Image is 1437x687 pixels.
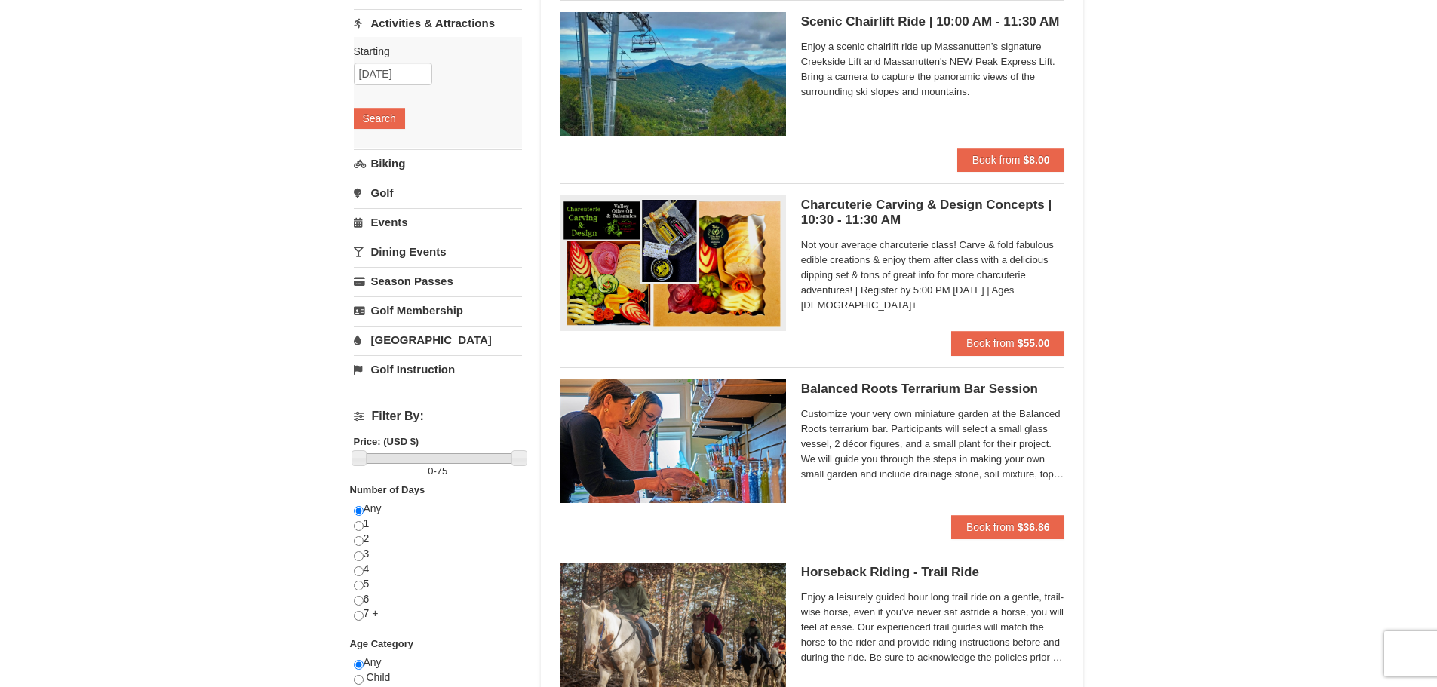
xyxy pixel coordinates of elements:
label: Starting [354,44,511,59]
strong: $8.00 [1023,154,1049,166]
strong: Number of Days [350,484,425,495]
h5: Balanced Roots Terrarium Bar Session [801,382,1065,397]
a: Events [354,208,522,236]
button: Book from $55.00 [951,331,1065,355]
button: Search [354,108,405,129]
a: Biking [354,149,522,177]
strong: $36.86 [1018,521,1050,533]
h5: Charcuterie Carving & Design Concepts | 10:30 - 11:30 AM [801,198,1065,228]
div: Any 1 2 3 4 5 6 7 + [354,501,522,636]
img: 24896431-1-a2e2611b.jpg [560,12,786,136]
a: [GEOGRAPHIC_DATA] [354,326,522,354]
h5: Scenic Chairlift Ride | 10:00 AM - 11:30 AM [801,14,1065,29]
span: 75 [437,465,447,477]
h4: Filter By: [354,409,522,423]
label: - [354,464,522,479]
a: Season Passes [354,267,522,295]
span: Customize your very own miniature garden at the Balanced Roots terrarium bar. Participants will s... [801,406,1065,482]
a: Golf Membership [354,296,522,324]
span: Enjoy a scenic chairlift ride up Massanutten’s signature Creekside Lift and Massanutten's NEW Pea... [801,39,1065,100]
span: Enjoy a leisurely guided hour long trail ride on a gentle, trail-wise horse, even if you’ve never... [801,590,1065,665]
img: 18871151-30-393e4332.jpg [560,379,786,503]
h5: Horseback Riding - Trail Ride [801,565,1065,580]
img: 21584748-79-4e8ac5ed.jpg [560,563,786,686]
a: Dining Events [354,238,522,265]
img: 18871151-79-7a7e7977.png [560,195,786,330]
a: Activities & Attractions [354,9,522,37]
span: Book from [966,521,1015,533]
a: Golf Instruction [354,355,522,383]
button: Book from $8.00 [957,148,1065,172]
strong: Price: (USD $) [354,436,419,447]
strong: Age Category [350,638,414,649]
span: Child [366,671,390,683]
span: Book from [966,337,1015,349]
a: Golf [354,179,522,207]
span: 0 [428,465,433,477]
span: Not your average charcuterie class! Carve & fold fabulous edible creations & enjoy them after cla... [801,238,1065,313]
strong: $55.00 [1018,337,1050,349]
button: Book from $36.86 [951,515,1065,539]
span: Book from [972,154,1021,166]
